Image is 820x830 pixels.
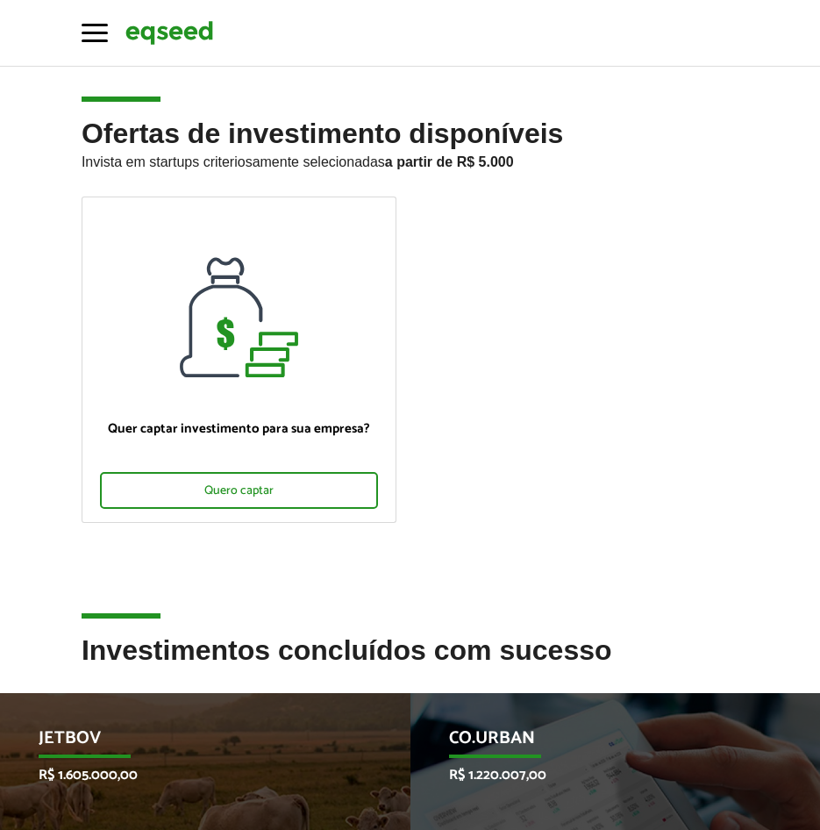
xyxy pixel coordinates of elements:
p: R$ 1.605.000,00 [39,767,346,783]
p: R$ 1.220.007,00 [449,767,756,783]
img: EqSeed [125,18,213,47]
a: Quer captar investimento para sua empresa? Quero captar [82,197,397,523]
p: JetBov [39,728,346,758]
h2: Investimentos concluídos com sucesso [82,635,738,692]
strong: a partir de R$ 5.000 [385,154,514,169]
p: Invista em startups criteriosamente selecionadas [82,149,738,170]
h2: Ofertas de investimento disponíveis [82,118,738,197]
div: Quero captar [100,472,379,509]
p: Quer captar investimento para sua empresa? [100,421,379,437]
p: Co.Urban [449,728,756,758]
